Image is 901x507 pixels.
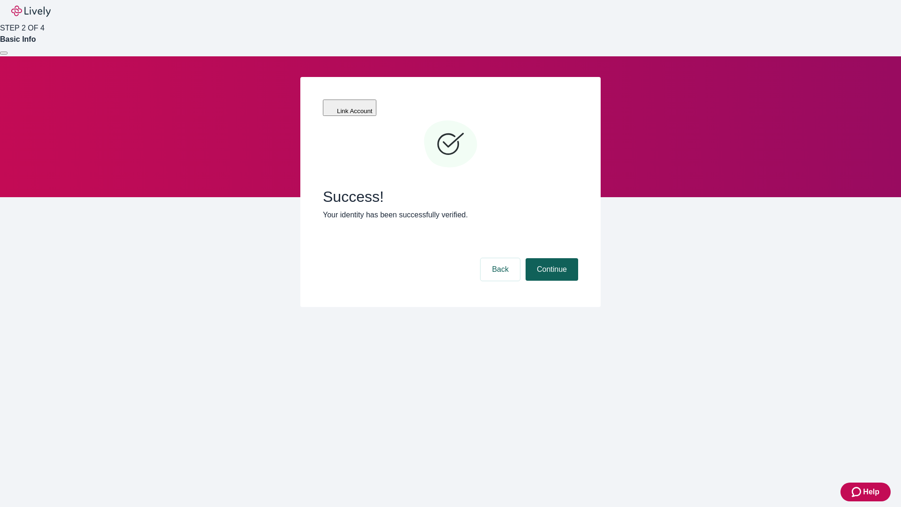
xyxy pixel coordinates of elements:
span: Help [863,486,879,498]
button: Continue [526,258,578,281]
svg: Zendesk support icon [852,486,863,498]
img: Lively [11,6,51,17]
button: Link Account [323,100,376,116]
p: Your identity has been successfully verified. [323,209,578,221]
span: Success! [323,188,578,206]
button: Zendesk support iconHelp [840,483,891,501]
svg: Checkmark icon [422,116,479,173]
button: Back [481,258,520,281]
